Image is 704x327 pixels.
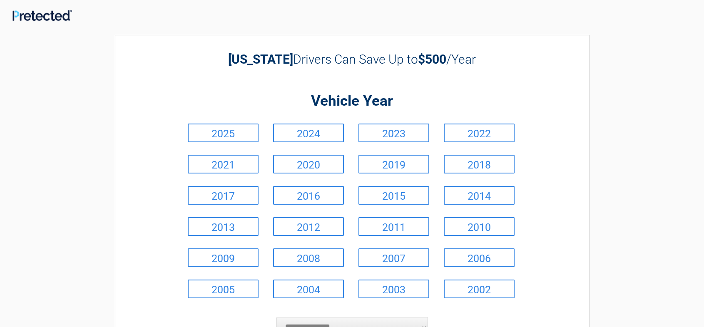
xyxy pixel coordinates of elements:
a: 2014 [444,186,515,205]
a: 2006 [444,248,515,267]
a: 2005 [188,280,259,298]
a: 2024 [273,124,344,142]
a: 2022 [444,124,515,142]
a: 2025 [188,124,259,142]
a: 2010 [444,217,515,236]
a: 2020 [273,155,344,173]
h2: Drivers Can Save Up to /Year [186,52,519,67]
a: 2002 [444,280,515,298]
a: 2011 [358,217,429,236]
a: 2004 [273,280,344,298]
a: 2008 [273,248,344,267]
b: [US_STATE] [228,52,293,67]
a: 2013 [188,217,259,236]
img: Main Logo [12,10,72,21]
a: 2015 [358,186,429,205]
a: 2023 [358,124,429,142]
a: 2021 [188,155,259,173]
a: 2009 [188,248,259,267]
a: 2007 [358,248,429,267]
a: 2003 [358,280,429,298]
b: $500 [418,52,446,67]
a: 2016 [273,186,344,205]
a: 2018 [444,155,515,173]
a: 2019 [358,155,429,173]
h2: Vehicle Year [186,92,519,111]
a: 2012 [273,217,344,236]
a: 2017 [188,186,259,205]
